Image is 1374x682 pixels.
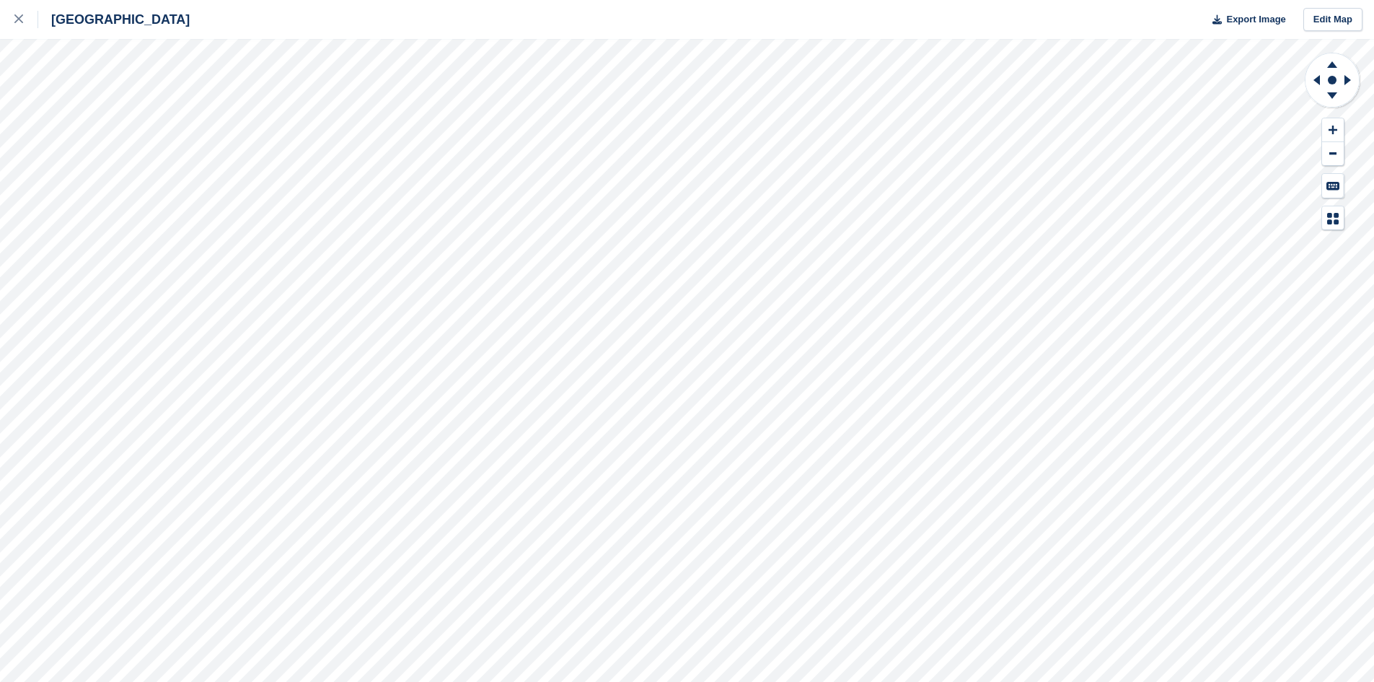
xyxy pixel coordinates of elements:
button: Map Legend [1322,206,1344,230]
div: [GEOGRAPHIC_DATA] [38,11,190,28]
span: Export Image [1226,12,1285,27]
button: Keyboard Shortcuts [1322,174,1344,198]
a: Edit Map [1303,8,1362,32]
button: Zoom In [1322,118,1344,142]
button: Export Image [1204,8,1286,32]
button: Zoom Out [1322,142,1344,166]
